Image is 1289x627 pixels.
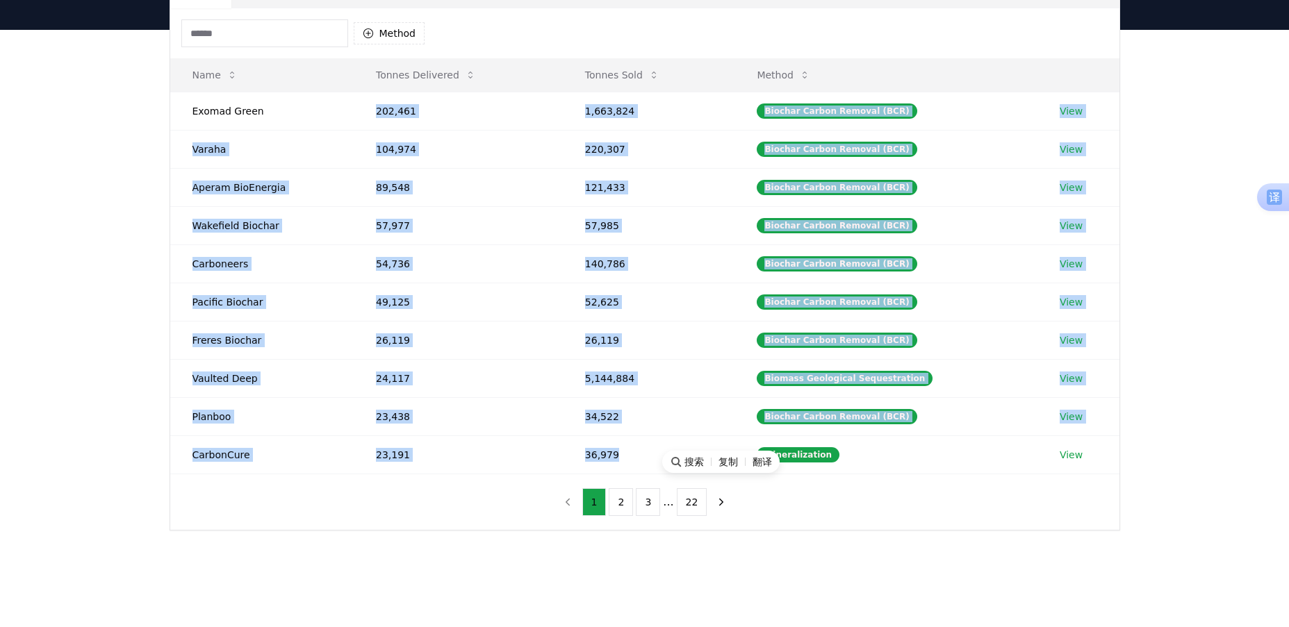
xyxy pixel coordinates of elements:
td: Pacific Biochar [170,283,354,321]
div: Biochar Carbon Removal (BCR) [757,180,917,195]
td: 140,786 [563,244,735,283]
td: 104,974 [354,130,563,168]
td: 34,522 [563,397,735,435]
td: Aperam BioEnergia [170,168,354,206]
div: Biochar Carbon Removal (BCR) [757,294,917,310]
td: 5,144,884 [563,359,735,397]
td: 52,625 [563,283,735,321]
td: 26,119 [354,321,563,359]
div: Mineralization [757,447,839,462]
li: ... [663,494,673,510]
td: Wakefield Biochar [170,206,354,244]
div: Biochar Carbon Removal (BCR) [757,409,917,424]
td: Planboo [170,397,354,435]
td: Varaha [170,130,354,168]
a: View [1060,219,1083,233]
td: Vaulted Deep [170,359,354,397]
td: 23,438 [354,397,563,435]
button: 3 [636,488,660,516]
td: 23,191 [354,435,563,474]
button: Tonnes Delivered [365,61,487,89]
td: 202,461 [354,92,563,130]
button: Name [181,61,249,89]
a: View [1060,333,1083,347]
button: 2 [609,488,633,516]
div: Biochar Carbon Removal (BCR) [757,142,917,157]
div: Biochar Carbon Removal (BCR) [757,103,917,119]
a: View [1060,448,1083,462]
td: 57,977 [354,206,563,244]
td: 220,307 [563,130,735,168]
div: Biochar Carbon Removal (BCR) [757,218,917,233]
td: 89,548 [354,168,563,206]
td: Carboneers [170,244,354,283]
td: Exomad Green [170,92,354,130]
td: 57,985 [563,206,735,244]
td: 36,979 [563,435,735,474]
a: View [1060,181,1083,194]
td: CarbonCure [170,435,354,474]
div: Biochar Carbon Removal (BCR) [757,256,917,271]
div: Biochar Carbon Removal (BCR) [757,333,917,348]
button: 22 [677,488,707,516]
a: View [1060,257,1083,271]
a: View [1060,410,1083,424]
button: next page [709,488,733,516]
td: 49,125 [354,283,563,321]
a: View [1060,104,1083,118]
div: Biomass Geological Sequestration [757,371,933,386]
td: 54,736 [354,244,563,283]
a: View [1060,295,1083,309]
a: View [1060,371,1083,385]
td: 24,117 [354,359,563,397]
td: 26,119 [563,321,735,359]
button: 1 [582,488,607,516]
td: Freres Biochar [170,321,354,359]
button: Method [746,61,821,89]
button: Method [354,22,425,44]
a: View [1060,142,1083,156]
button: Tonnes Sold [574,61,671,89]
td: 121,433 [563,168,735,206]
td: 1,663,824 [563,92,735,130]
